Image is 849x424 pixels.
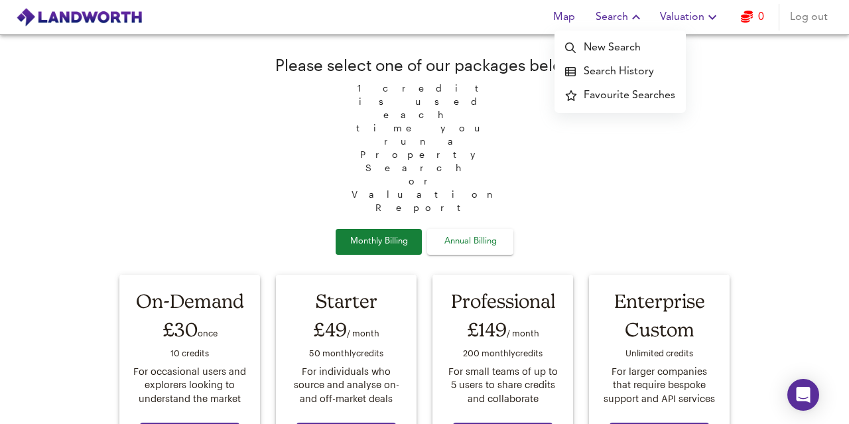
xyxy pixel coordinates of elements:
[345,76,504,214] span: 1 credit is used each time you run a Property Search or Valuation Report
[655,4,726,31] button: Valuation
[132,365,247,406] div: For occasional users and explorers looking to understand the market
[555,84,686,107] a: Favourite Searches
[437,234,503,249] span: Annual Billing
[555,60,686,84] a: Search History
[427,229,513,255] button: Annual Billing
[787,379,819,411] div: Open Intercom Messenger
[602,365,717,406] div: For larger companies that require bespoke support and API services
[275,54,574,76] div: Please select one of our packages below
[347,328,379,338] span: / month
[445,287,560,315] div: Professional
[445,344,560,364] div: 200 monthly credit s
[602,287,717,315] div: Enterprise
[445,365,560,406] div: For small teams of up to 5 users to share credits and collaborate
[741,8,764,27] a: 0
[548,8,580,27] span: Map
[132,287,247,315] div: On-Demand
[289,315,404,344] div: £49
[16,7,143,27] img: logo
[289,365,404,406] div: For individuals who source and analyse on- and off-market deals
[289,287,404,315] div: Starter
[785,4,833,31] button: Log out
[445,315,560,344] div: £149
[602,315,717,344] div: Custom
[790,8,828,27] span: Log out
[289,344,404,364] div: 50 monthly credit s
[590,4,649,31] button: Search
[660,8,720,27] span: Valuation
[602,344,717,364] div: Unlimited credit s
[132,344,247,364] div: 10 credit s
[198,328,218,338] span: once
[543,4,585,31] button: Map
[507,328,539,338] span: / month
[555,36,686,60] a: New Search
[731,4,773,31] button: 0
[596,8,644,27] span: Search
[132,315,247,344] div: £30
